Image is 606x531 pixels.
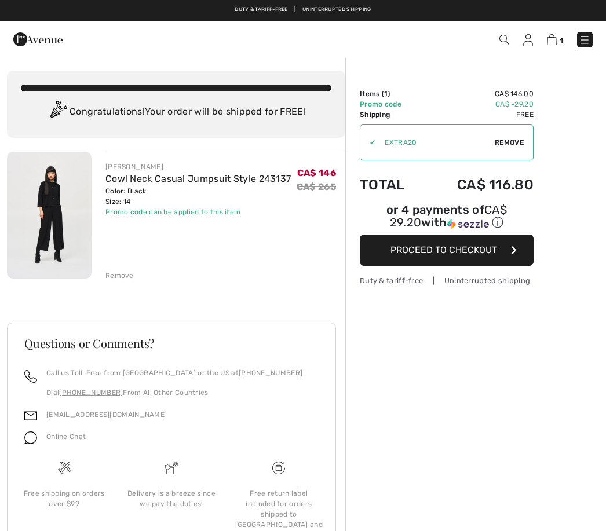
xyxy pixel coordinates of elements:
div: Color: Black Size: 14 [105,186,291,207]
span: Remove [495,137,524,148]
td: Shipping [360,109,424,120]
div: Promo code can be applied to this item [105,207,291,217]
div: Free shipping on orders over $99 [20,488,108,509]
a: 1 [547,32,563,46]
span: 1 [384,90,388,98]
button: Proceed to Checkout [360,235,534,266]
img: Congratulation2.svg [46,101,70,124]
p: Call us Toll-Free from [GEOGRAPHIC_DATA] or the US at [46,368,302,378]
div: Duty & tariff-free | Uninterrupted shipping [360,275,534,286]
img: chat [24,431,37,444]
td: Items ( ) [360,89,424,99]
img: email [24,409,37,422]
span: Online Chat [46,433,86,441]
div: or 4 payments of with [360,204,534,230]
img: Shopping Bag [547,34,557,45]
s: CA$ 265 [297,181,336,192]
td: CA$ 116.80 [424,165,534,204]
div: Remove [105,270,134,281]
div: Congratulations! Your order will be shipped for FREE! [21,101,331,124]
img: 1ère Avenue [13,28,63,51]
td: CA$ 146.00 [424,89,534,99]
a: 1ère Avenue [13,33,63,44]
img: Delivery is a breeze since we pay the duties! [165,462,178,474]
img: Free shipping on orders over $99 [58,462,71,474]
img: Free shipping on orders over $99 [272,462,285,474]
div: ✔ [360,137,375,148]
div: or 4 payments ofCA$ 29.20withSezzle Click to learn more about Sezzle [360,204,534,235]
td: CA$ -29.20 [424,99,534,109]
img: Menu [579,34,590,46]
td: Total [360,165,424,204]
a: [PHONE_NUMBER] [239,369,302,377]
td: Promo code [360,99,424,109]
span: CA$ 146 [297,167,336,178]
a: [EMAIL_ADDRESS][DOMAIN_NAME] [46,411,167,419]
p: Dial From All Other Countries [46,387,302,398]
a: [PHONE_NUMBER] [59,389,123,397]
img: My Info [523,34,533,46]
span: CA$ 29.20 [390,203,507,229]
a: Cowl Neck Casual Jumpsuit Style 243137 [105,173,291,184]
img: Cowl Neck Casual Jumpsuit Style 243137 [7,152,92,279]
span: 1 [560,36,563,45]
td: Free [424,109,534,120]
span: Proceed to Checkout [390,244,497,255]
img: call [24,370,37,383]
img: Sezzle [447,219,489,229]
h3: Questions or Comments? [24,338,319,349]
div: Delivery is a breeze since we pay the duties! [127,488,216,509]
input: Promo code [375,125,495,160]
img: Search [499,35,509,45]
div: [PERSON_NAME] [105,162,291,172]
